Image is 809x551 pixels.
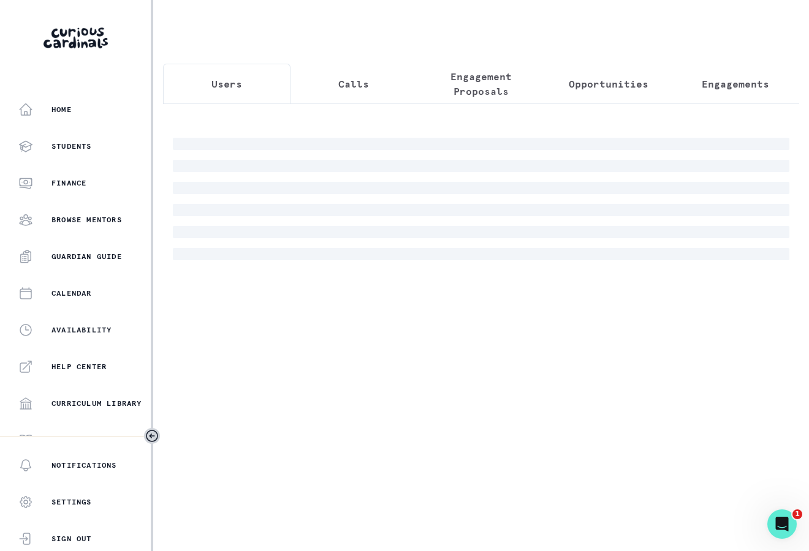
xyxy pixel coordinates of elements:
[51,178,86,188] p: Finance
[51,497,92,507] p: Settings
[569,77,648,91] p: Opportunities
[702,77,769,91] p: Engagements
[44,28,108,48] img: Curious Cardinals Logo
[51,215,122,225] p: Browse Mentors
[51,252,122,261] p: Guardian Guide
[51,435,127,445] p: Mentor Handbook
[338,77,369,91] p: Calls
[792,509,802,519] span: 1
[51,288,92,298] p: Calendar
[51,399,142,408] p: Curriculum Library
[428,69,534,99] p: Engagement Proposals
[767,509,797,539] iframe: Intercom live chat
[51,362,107,372] p: Help Center
[51,534,92,544] p: Sign Out
[211,77,242,91] p: Users
[51,105,72,114] p: Home
[51,141,92,151] p: Students
[51,325,112,335] p: Availability
[51,460,117,470] p: Notifications
[144,428,160,444] button: Toggle sidebar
